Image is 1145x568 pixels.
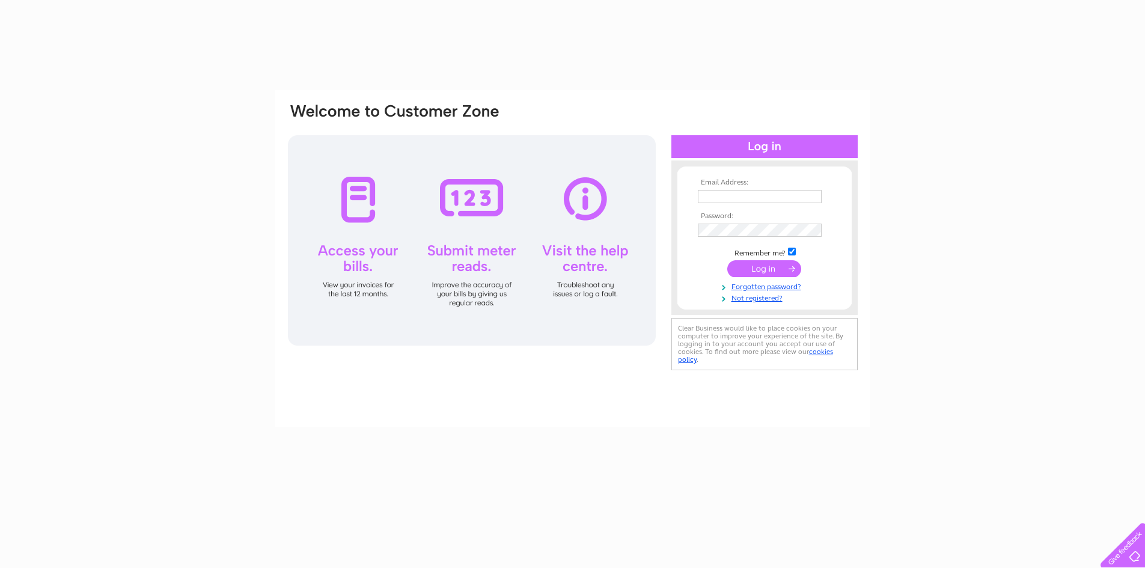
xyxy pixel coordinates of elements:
[698,292,834,303] a: Not registered?
[695,246,834,258] td: Remember me?
[727,260,801,277] input: Submit
[695,179,834,187] th: Email Address:
[695,212,834,221] th: Password:
[671,318,858,370] div: Clear Business would like to place cookies on your computer to improve your experience of the sit...
[698,280,834,292] a: Forgotten password?
[678,347,833,364] a: cookies policy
